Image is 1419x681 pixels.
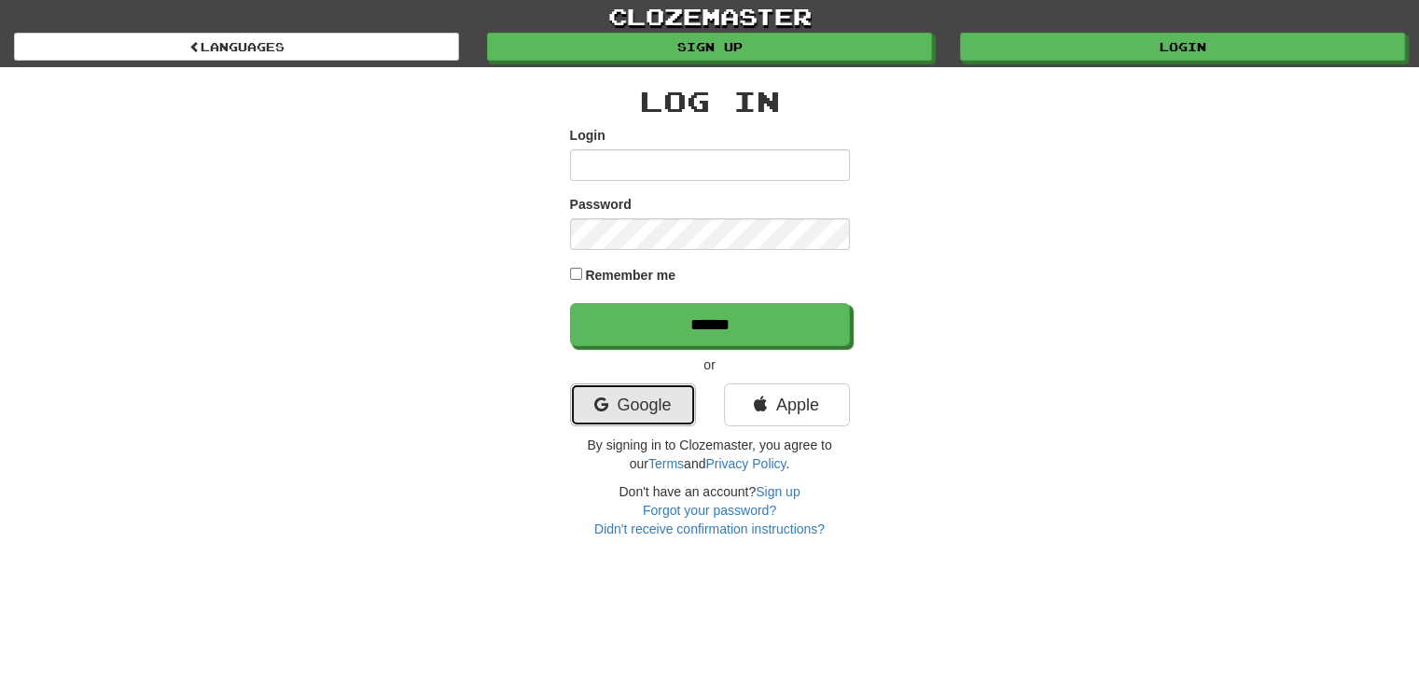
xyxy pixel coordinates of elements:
a: Didn't receive confirmation instructions? [594,521,825,536]
a: Terms [648,456,684,471]
a: Sign up [487,33,932,61]
a: Forgot your password? [643,503,776,518]
a: Login [960,33,1405,61]
a: Sign up [756,484,800,499]
a: Languages [14,33,459,61]
label: Remember me [585,266,675,285]
h2: Log In [570,86,850,117]
a: Privacy Policy [705,456,786,471]
p: or [570,355,850,374]
a: Google [570,383,696,426]
label: Password [570,195,632,214]
p: By signing in to Clozemaster, you agree to our and . [570,436,850,473]
label: Login [570,126,605,145]
div: Don't have an account? [570,482,850,538]
a: Apple [724,383,850,426]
